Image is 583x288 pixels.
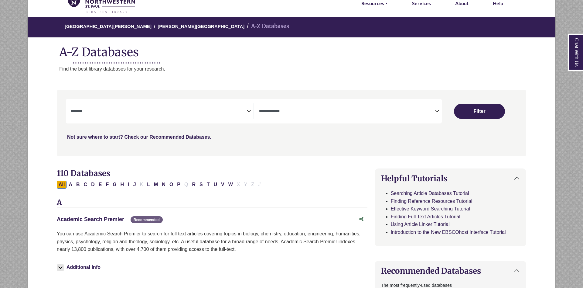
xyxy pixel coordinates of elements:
button: Filter Results P [175,181,182,189]
nav: breadcrumb [27,16,555,37]
button: Filter Results F [104,181,111,189]
button: Filter Results R [190,181,197,189]
div: Alpha-list to filter by first letter of database name [57,182,263,187]
a: [GEOGRAPHIC_DATA][PERSON_NAME] [65,23,152,29]
button: Share this database [355,213,367,225]
p: Find the best library databases for your research. [59,65,555,73]
button: Filter Results W [227,181,235,189]
button: Filter Results B [74,181,82,189]
textarea: Search [259,109,435,114]
h1: A-Z Databases [28,40,555,59]
button: Filter Results H [119,181,126,189]
button: Filter Results I [126,181,131,189]
button: Additional Info [57,263,102,272]
button: Filter Results G [111,181,118,189]
button: Filter Results T [205,181,212,189]
button: Filter Results N [160,181,167,189]
button: Filter Results J [131,181,138,189]
button: Filter Results D [89,181,97,189]
a: Academic Search Premier [57,216,124,222]
a: Introduction to the New EBSCOhost Interface Tutorial [391,230,506,235]
button: Filter Results A [67,181,74,189]
button: Filter Results C [82,181,89,189]
button: All [57,181,66,189]
button: Filter Results V [219,181,226,189]
button: Filter Results M [152,181,160,189]
button: Filter Results L [145,181,152,189]
button: Recommended Databases [375,261,526,280]
a: Not sure where to start? Check our Recommended Databases. [67,134,211,140]
p: You can use Academic Search Premier to search for full text articles covering topics in biology, ... [57,230,367,253]
nav: Search filters [57,90,526,156]
button: Helpful Tutorials [375,169,526,188]
span: Recommended [131,216,163,223]
a: Effective Keyword Searching Tutorial [391,206,470,211]
a: Finding Full Text Articles Tutorial [391,214,460,219]
li: A-Z Databases [244,22,289,31]
button: Filter Results S [198,181,205,189]
button: Filter Results E [97,181,104,189]
h3: A [57,198,367,207]
button: Submit for Search Results [454,104,505,119]
a: Finding Reference Resources Tutorial [391,199,472,204]
button: Filter Results U [212,181,219,189]
span: 110 Databases [57,168,110,178]
textarea: Search [71,109,247,114]
button: Filter Results O [168,181,175,189]
a: Using Article Linker Tutorial [391,222,450,227]
a: Searching Article Databases Tutorial [391,191,469,196]
a: [PERSON_NAME][GEOGRAPHIC_DATA] [158,23,244,29]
